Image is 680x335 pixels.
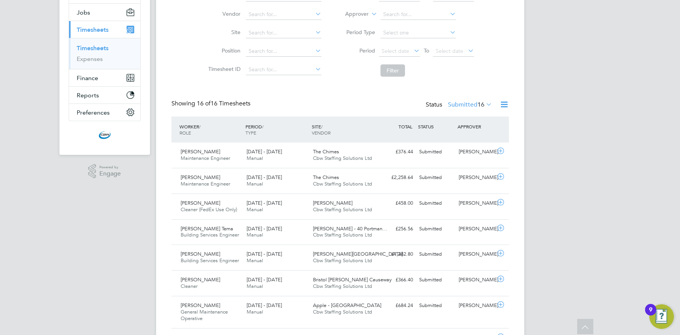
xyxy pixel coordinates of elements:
span: Cbw Staffing Solutions Ltd [313,283,372,289]
label: Approver [334,10,369,18]
div: WORKER [178,120,244,140]
a: Expenses [77,55,103,62]
div: [PERSON_NAME] [456,274,496,286]
div: Submitted [416,248,456,261]
label: Period Type [341,29,375,36]
span: Cbw Staffing Solutions Ltd [313,232,372,238]
label: Vendor [206,10,240,17]
button: Jobs [69,4,140,21]
span: Cbw Staffing Solutions Ltd [313,181,372,187]
input: Search for... [246,9,321,20]
label: Period [341,47,375,54]
div: Timesheets [69,38,140,69]
span: Cleaner (FedEx Use Only) [181,206,237,213]
span: Jobs [77,9,90,16]
span: [PERSON_NAME] [181,251,220,257]
div: Submitted [416,274,456,286]
span: Engage [99,171,121,177]
span: [DATE] - [DATE] [247,251,282,257]
span: Manual [247,257,263,264]
span: Select date [436,48,463,54]
span: Manual [247,309,263,315]
span: / [199,123,201,130]
span: Cbw Staffing Solutions Ltd [313,206,372,213]
span: [PERSON_NAME] [313,200,352,206]
span: Apple - [GEOGRAPHIC_DATA] [313,302,381,309]
div: Submitted [416,146,456,158]
span: Powered by [99,164,121,171]
span: Manual [247,181,263,187]
div: [PERSON_NAME] [456,171,496,184]
span: Cbw Staffing Solutions Ltd [313,155,372,161]
a: Timesheets [77,44,109,52]
span: / [321,123,323,130]
input: Select one [380,28,456,38]
span: Preferences [77,109,110,116]
input: Search for... [246,64,321,75]
button: Reports [69,87,140,103]
span: Timesheets [77,26,109,33]
div: Showing [171,100,252,108]
input: Search for... [246,28,321,38]
div: APPROVER [456,120,496,133]
div: 9 [649,310,652,320]
button: Timesheets [69,21,140,38]
span: [PERSON_NAME][GEOGRAPHIC_DATA] [313,251,403,257]
span: General Maintenance Operative [181,309,228,322]
span: Manual [247,232,263,238]
span: [PERSON_NAME] [181,302,220,309]
div: £1,282.80 [376,248,416,261]
span: VENDOR [312,130,331,136]
span: Manual [247,206,263,213]
span: Manual [247,283,263,289]
span: Reports [77,92,99,99]
span: The Chimes [313,174,339,181]
span: ROLE [179,130,191,136]
span: Building Services Engineer [181,232,239,238]
span: To [422,46,431,56]
div: Submitted [416,197,456,210]
label: Submitted [448,101,492,108]
div: Status [426,100,494,110]
span: 16 of [197,100,211,107]
span: 16 Timesheets [197,100,250,107]
span: [PERSON_NAME] - 40 Portman… [313,225,387,232]
div: [PERSON_NAME] [456,146,496,158]
div: [PERSON_NAME] [456,223,496,235]
div: [PERSON_NAME] [456,248,496,261]
span: TYPE [245,130,256,136]
span: Building Services Engineer [181,257,239,264]
label: Timesheet ID [206,66,240,72]
span: [DATE] - [DATE] [247,200,282,206]
img: cbwstaffingsolutions-logo-retina.png [99,129,111,141]
div: £376.44 [376,146,416,158]
div: £684.24 [376,299,416,312]
div: STATUS [416,120,456,133]
div: £2,258.64 [376,171,416,184]
label: Position [206,47,240,54]
span: Select date [382,48,409,54]
span: / [262,123,263,130]
span: TOTAL [398,123,412,130]
span: Manual [247,155,263,161]
input: Search for... [246,46,321,57]
input: Search for... [380,9,456,20]
span: Maintenance Engineer [181,155,230,161]
span: [PERSON_NAME] [181,200,220,206]
span: Cleaner [181,283,198,289]
a: Go to home page [69,129,141,141]
a: Powered byEngage [88,164,121,179]
div: £458.00 [376,197,416,210]
button: Preferences [69,104,140,121]
div: Submitted [416,171,456,184]
div: SITE [310,120,376,140]
span: [PERSON_NAME] [181,174,220,181]
div: PERIOD [244,120,310,140]
div: Submitted [416,299,456,312]
div: [PERSON_NAME] [456,197,496,210]
span: Finance [77,74,98,82]
span: [DATE] - [DATE] [247,302,282,309]
span: [DATE] - [DATE] [247,174,282,181]
span: 16 [477,101,484,108]
span: Cbw Staffing Solutions Ltd [313,309,372,315]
